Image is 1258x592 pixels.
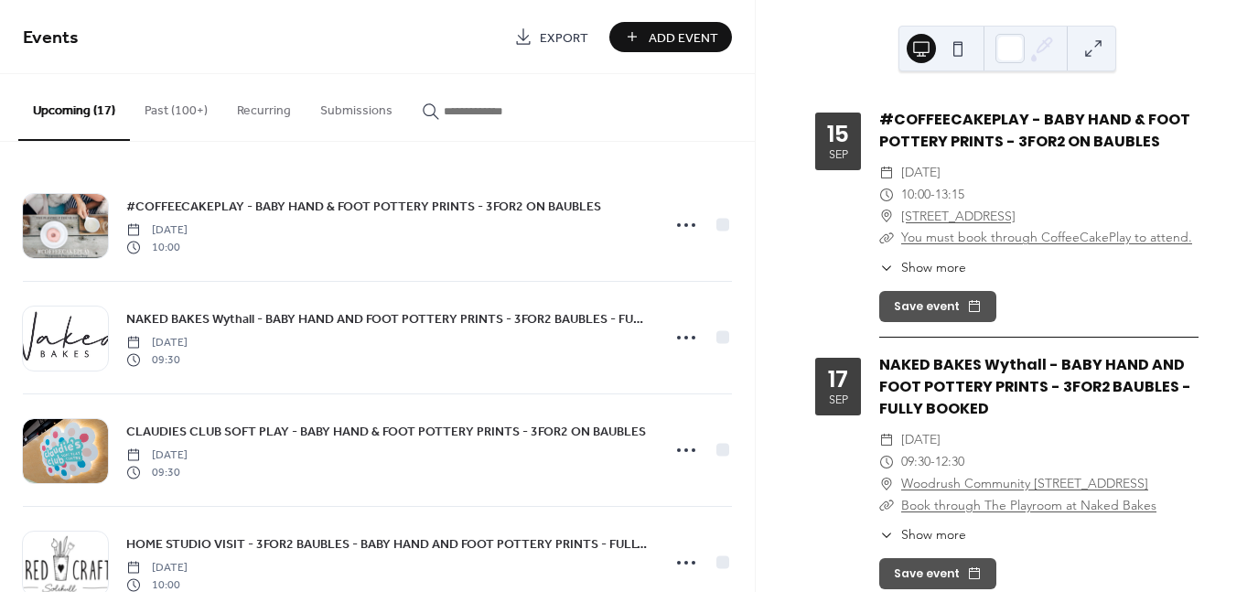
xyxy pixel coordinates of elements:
[879,473,894,495] div: ​
[901,184,930,206] span: 10:00
[901,497,1156,513] a: Book through The Playroom at Naked Bakes
[879,227,894,249] div: ​
[879,429,894,451] div: ​
[500,22,602,52] a: Export
[126,310,650,329] span: NAKED BAKES Wythall - BABY HAND AND FOOT POTTERY PRINTS - 3FOR2 BAUBLES - FULLY BOOKED
[18,74,130,141] button: Upcoming (17)
[901,206,1016,228] a: [STREET_ADDRESS]
[126,239,188,255] span: 10:00
[609,22,732,52] button: Add Event
[126,198,601,217] span: #COFFEECAKEPLAY - BABY HAND & FOOT POTTERY PRINTS - 3FOR2 ON BAUBLES
[126,447,188,464] span: [DATE]
[126,335,188,351] span: [DATE]
[901,451,930,473] span: 09:30
[126,535,650,554] span: HOME STUDIO VISIT - 3FOR2 BAUBLES - BABY HAND AND FOOT POTTERY PRINTS - FULLY BOOKED
[649,28,718,48] span: Add Event
[126,423,646,442] span: CLAUDIES CLUB SOFT PLAY - BABY HAND & FOOT POTTERY PRINTS - 3FOR2 ON BAUBLES
[879,258,894,277] div: ​
[879,109,1190,152] a: #COFFEECAKEPLAY - BABY HAND & FOOT POTTERY PRINTS - 3FOR2 ON BAUBLES
[126,560,188,576] span: [DATE]
[827,123,849,145] div: 15
[828,368,848,391] div: 17
[126,533,650,554] a: HOME STUDIO VISIT - 3FOR2 BAUBLES - BABY HAND AND FOOT POTTERY PRINTS - FULLY BOOKED
[901,429,941,451] span: [DATE]
[126,421,646,442] a: CLAUDIES CLUB SOFT PLAY - BABY HAND & FOOT POTTERY PRINTS - 3FOR2 ON BAUBLES
[901,258,966,277] span: Show more
[901,229,1192,245] a: You must book through CoffeeCakePlay to attend.
[879,184,894,206] div: ​
[879,206,894,228] div: ​
[879,525,894,544] div: ​
[879,162,894,184] div: ​
[126,351,188,368] span: 09:30
[930,451,935,473] span: -
[879,258,966,277] button: ​Show more
[879,354,1191,419] a: NAKED BAKES Wythall - BABY HAND AND FOOT POTTERY PRINTS - 3FOR2 BAUBLES - FULLY BOOKED
[930,184,935,206] span: -
[879,451,894,473] div: ​
[829,394,848,406] div: Sep
[222,74,306,139] button: Recurring
[829,149,848,161] div: Sep
[306,74,407,139] button: Submissions
[130,74,222,139] button: Past (100+)
[901,525,966,544] span: Show more
[126,196,601,217] a: #COFFEECAKEPLAY - BABY HAND & FOOT POTTERY PRINTS - 3FOR2 ON BAUBLES
[126,222,188,239] span: [DATE]
[879,525,966,544] button: ​Show more
[879,291,996,322] button: Save event
[126,464,188,480] span: 09:30
[23,20,79,56] span: Events
[126,308,650,329] a: NAKED BAKES Wythall - BABY HAND AND FOOT POTTERY PRINTS - 3FOR2 BAUBLES - FULLY BOOKED
[879,558,996,589] button: Save event
[935,184,964,206] span: 13:15
[935,451,964,473] span: 12:30
[901,162,941,184] span: [DATE]
[901,473,1148,495] a: Woodrush Community [STREET_ADDRESS]
[540,28,588,48] span: Export
[879,495,894,517] div: ​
